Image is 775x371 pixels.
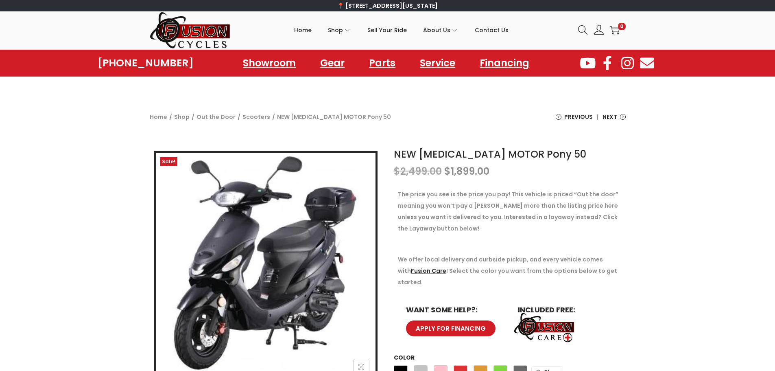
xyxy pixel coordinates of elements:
label: Color [394,353,415,362]
span: / [272,111,275,123]
a: Showroom [235,54,304,72]
bdi: 2,499.00 [394,165,442,178]
a: Contact Us [475,12,509,48]
a: About Us [423,12,458,48]
h6: INCLUDED FREE: [518,306,613,314]
p: We offer local delivery and curbside pickup, and every vehicle comes with ! Select the color you ... [398,254,622,288]
a: Next [603,111,626,129]
span: Previous [564,111,593,123]
a: Previous [556,111,593,129]
a: APPLY FOR FINANCING [406,321,496,336]
span: $ [444,165,451,178]
span: Shop [328,20,343,40]
span: Home [294,20,312,40]
span: Sell Your Ride [367,20,407,40]
span: / [238,111,240,123]
a: Sell Your Ride [367,12,407,48]
a: Shop [174,113,190,121]
nav: Menu [235,54,537,72]
img: Woostify retina logo [150,11,231,49]
a: Home [294,12,312,48]
nav: Primary navigation [231,12,572,48]
a: Financing [472,54,537,72]
span: About Us [423,20,450,40]
span: NEW [MEDICAL_DATA] MOTOR Pony 50 [277,111,391,123]
span: APPLY FOR FINANCING [416,325,486,331]
h6: WANT SOME HELP?: [406,306,502,314]
span: Contact Us [475,20,509,40]
a: Fusion Care [411,267,446,275]
span: / [169,111,172,123]
span: / [192,111,194,123]
a: Gear [312,54,353,72]
a: Parts [361,54,404,72]
span: $ [394,165,400,178]
a: [PHONE_NUMBER] [98,57,194,69]
a: Service [412,54,463,72]
bdi: 1,899.00 [444,165,489,178]
a: Scooters [242,113,270,121]
a: 0 [610,25,620,35]
a: Out the Door [196,113,236,121]
a: Shop [328,12,351,48]
span: Next [603,111,617,123]
p: The price you see is the price you pay! This vehicle is priced “Out the door” meaning you won’t p... [398,189,622,234]
a: 📍 [STREET_ADDRESS][US_STATE] [337,2,438,10]
a: Home [150,113,167,121]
